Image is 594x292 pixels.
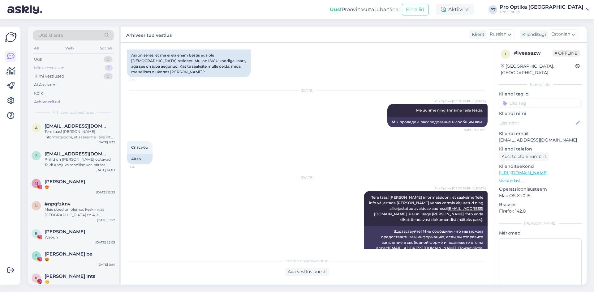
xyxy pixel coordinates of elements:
[45,235,115,240] div: Waouh
[97,262,115,267] div: [DATE] 0:14
[434,186,486,191] span: Pro Optika [GEOGRAPHIC_DATA]
[45,279,115,285] div: 👏
[499,163,582,170] p: Klienditeekond
[499,146,582,152] p: Kliendi telefon
[499,186,582,193] p: Operatsioonisüsteem
[553,50,580,57] span: Offline
[45,257,115,262] div: 😍
[99,44,114,52] div: Socials
[416,108,483,112] span: Me uurime ning anname Teile teada.
[499,170,548,176] a: [URL][DOMAIN_NAME]
[499,120,575,126] input: Lisa nimi
[35,253,37,258] span: S
[489,5,497,14] div: PT
[388,246,456,250] a: [EMAIL_ADDRESS][DOMAIN_NAME]
[369,195,484,222] span: Tere taas! [PERSON_NAME] informatsiooni, et saaksime Teile info väljastada [PERSON_NAME] vabas vo...
[38,32,63,39] span: Otsi kliente
[520,31,546,38] div: Klienditugi
[490,31,506,38] span: Russian
[64,44,75,52] div: Web
[45,273,95,279] span: Karin Ints
[286,258,329,264] span: Vestlus on arhiveeritud
[501,63,575,76] div: [GEOGRAPHIC_DATA], [GEOGRAPHIC_DATA]
[34,56,42,62] div: Uus
[34,99,60,105] div: Arhiveeritud
[45,207,115,218] div: Meie poed on olemas kesklinnas [GEOGRAPHIC_DATA] tn 4 ja [GEOGRAPHIC_DATA], siis Järve Keskuses, ...
[35,153,37,158] span: s
[5,32,17,43] img: Askly Logo
[499,91,582,97] p: Kliendi tag'id
[129,78,152,82] span: 20:19
[45,184,115,190] div: 😍
[285,268,329,276] div: Ava vestlus uuesti
[499,137,582,143] p: [EMAIL_ADDRESS][DOMAIN_NAME]
[53,110,94,115] span: Arhiveeritud vestlused
[499,152,549,161] div: Küsi telefoninumbrit
[33,44,40,52] div: All
[127,88,488,93] div: [DATE]
[104,56,113,62] div: 0
[499,208,582,214] p: Firefox 142.0
[35,203,38,208] span: n
[45,129,115,140] div: Tere taas! [PERSON_NAME] informatsiooni, et saaksime Teile info väljastada [PERSON_NAME] vabas vo...
[96,168,115,172] div: [DATE] 14:03
[45,251,92,257] span: Sabine be
[499,178,582,184] p: Vaata edasi ...
[499,201,582,208] p: Brauser
[330,6,342,12] b: Uus!
[126,30,172,39] label: Arhiveeritud vestlus
[45,179,85,184] span: Marleen Reemann
[34,73,64,79] div: Tiimi vestlused
[499,221,582,226] div: [PERSON_NAME]
[34,65,65,71] div: Minu vestlused
[463,128,486,132] span: Nähtud ✓ 8:31
[95,240,115,245] div: [DATE] 22:05
[45,123,109,129] span: agat00@gmail.com
[499,193,582,199] p: Mac OS X 10.15
[131,145,148,150] span: Спасибо
[364,226,488,264] div: Здравствуйте! Мне сообщили, что мы можем предоставить вам информацию, если вы отправите заявление...
[105,65,113,71] div: 1
[514,49,553,57] div: # iveasazw
[97,140,115,145] div: [DATE] 9:32
[551,31,570,38] span: Estonian
[127,154,153,164] div: Aitäh
[499,82,582,87] div: Kliendi info
[35,276,38,280] span: K
[97,218,115,222] div: [DATE] 11:22
[434,99,486,104] span: Pro Optika [GEOGRAPHIC_DATA]
[505,52,506,56] span: i
[35,231,37,236] span: E
[45,151,109,157] span: sasha15ts@icloud.com
[127,50,251,77] div: Asi on selles, et ma ei ela enam Eestis ega ole [DEMOGRAPHIC_DATA] resident. Mul on ISICU koodiga...
[330,6,399,13] div: Proovi tasuta juba täna:
[499,130,582,137] p: Kliendi email
[34,82,57,88] div: AI Assistent
[34,90,43,96] div: Kõik
[127,175,488,180] div: [DATE]
[45,157,115,168] div: Prillid on [PERSON_NAME] ootavad Teid! Kahjuks tehnilise vea pärast millegi pärast ei tulnud Teil...
[436,4,474,15] div: Aktiivne
[469,31,484,38] div: Klient
[402,4,428,15] button: Emailid
[499,99,582,108] input: Lisa tag
[129,165,152,169] span: 8:36
[96,190,115,195] div: [DATE] 12:25
[45,201,71,207] span: #npqfzknv
[500,5,590,15] a: Pro Optika [GEOGRAPHIC_DATA]Pro Optika
[500,5,583,10] div: Pro Optika [GEOGRAPHIC_DATA]
[387,117,488,127] div: Мы проведем расследование и сообщим вам.
[45,229,85,235] span: Emmanuelle Decrette
[104,73,113,79] div: 0
[500,10,583,15] div: Pro Optika
[35,181,38,186] span: M
[499,110,582,117] p: Kliendi nimi
[499,230,582,236] p: Märkmed
[35,125,38,130] span: a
